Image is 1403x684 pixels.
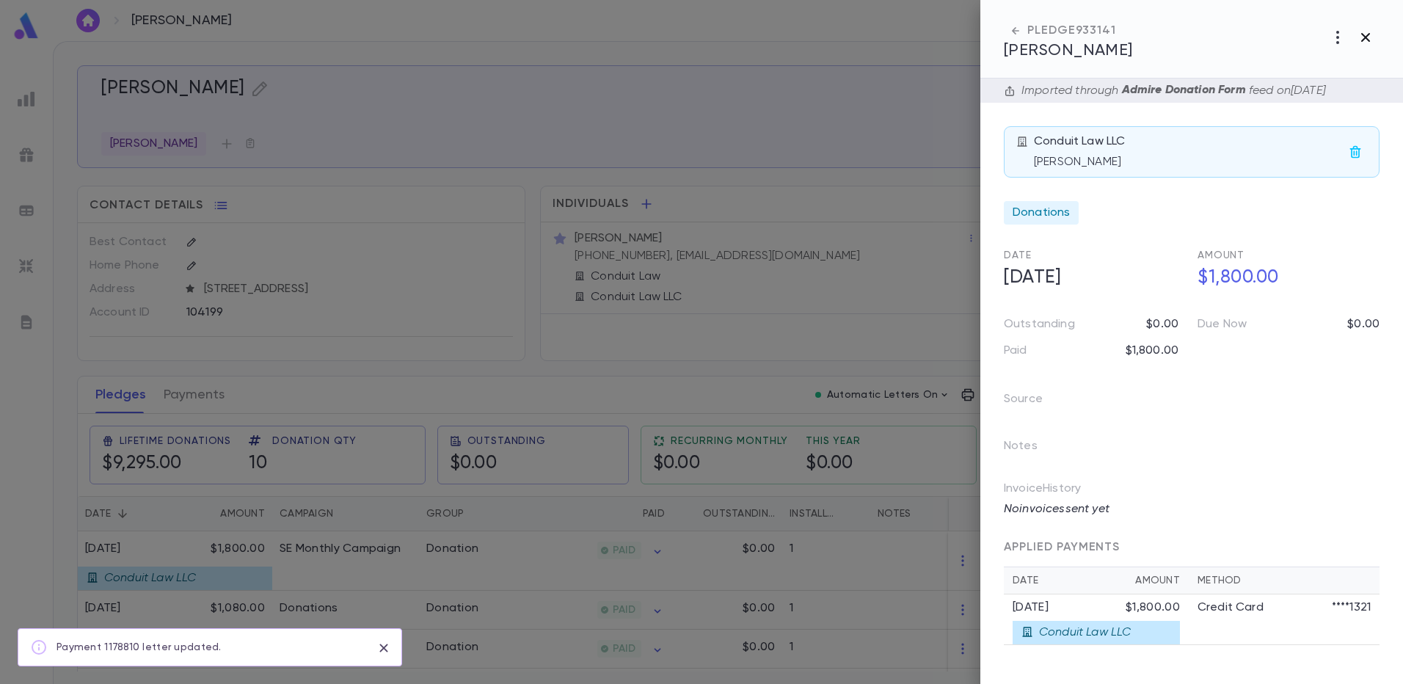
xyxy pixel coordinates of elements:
[1198,250,1245,261] span: Amount
[1013,205,1070,220] span: Donations
[1004,43,1133,59] span: [PERSON_NAME]
[1126,343,1178,358] p: $1,800.00
[1004,250,1031,261] span: Date
[372,636,396,660] button: close
[1189,567,1380,594] th: Method
[1004,502,1380,517] p: No invoices sent yet
[1034,155,1344,170] p: [PERSON_NAME]
[1146,317,1178,332] p: $0.00
[1004,542,1120,553] span: APPLIED PAYMENTS
[1126,600,1180,615] div: $1,800.00
[1004,23,1133,38] div: PLEDGE 933141
[1189,263,1380,294] h5: $1,800.00
[57,633,222,661] div: Payment 1178810 letter updated.
[1347,317,1380,332] p: $0.00
[1034,134,1344,170] div: Conduit Law LLC
[1004,481,1380,502] p: Invoice History
[1039,625,1131,640] p: Conduit Law LLC
[1013,575,1135,586] div: Date
[1004,388,1066,417] p: Source
[1004,434,1061,464] p: Notes
[1004,343,1027,358] p: Paid
[995,263,1186,294] h5: [DATE]
[1198,600,1264,615] p: Credit Card
[1016,83,1325,98] div: Imported through feed on [DATE]
[1004,201,1079,225] div: Donations
[1013,600,1126,615] div: [DATE]
[1119,83,1249,98] p: Admire Donation Form
[1198,317,1247,332] p: Due Now
[1004,317,1075,332] p: Outstanding
[1135,575,1180,586] div: Amount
